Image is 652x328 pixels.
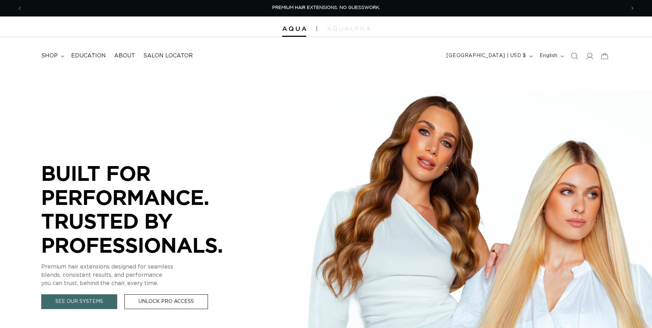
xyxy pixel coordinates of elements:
[540,52,557,59] span: English
[124,294,208,309] a: Unlock Pro Access
[41,161,247,257] p: BUILT FOR PERFORMANCE. TRUSTED BY PROFESSIONALS.
[327,26,370,31] img: aqualyna.com
[67,48,110,64] a: Education
[139,48,197,64] a: Salon Locator
[114,52,135,59] span: About
[41,263,247,287] p: Premium hair extensions designed for seamless blends, consistent results, and performance you can...
[567,48,582,64] summary: Search
[143,52,193,59] span: Salon Locator
[272,6,380,10] span: PREMIUM HAIR EXTENSIONS. NO GUESSWORK.
[12,2,27,15] button: Previous announcement
[41,294,117,309] a: See Our Systems
[37,48,67,64] summary: shop
[71,52,106,59] span: Education
[442,50,535,63] button: [GEOGRAPHIC_DATA] | USD $
[625,2,640,15] button: Next announcement
[535,50,567,63] button: English
[110,48,139,64] a: About
[282,26,306,31] img: Aqua Hair Extensions
[41,52,58,59] span: shop
[446,52,526,59] span: [GEOGRAPHIC_DATA] | USD $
